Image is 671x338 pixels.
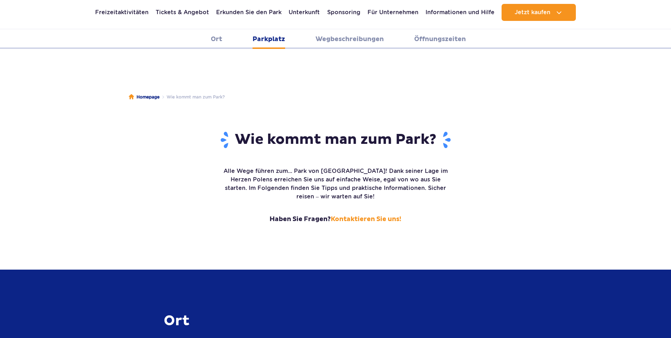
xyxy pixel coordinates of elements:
li: Wie kommt man zum Park? [160,94,225,101]
h1: Wie kommt man zum Park? [221,131,451,149]
p: Alle Wege führen zum... Park von [GEOGRAPHIC_DATA]! Dank seiner Lage im Herzen Polens erreichen S... [221,167,451,201]
button: Jetzt kaufen [502,4,576,21]
a: Ort [211,29,222,49]
a: Wegbeschreibungen [316,29,384,49]
a: Unterkunft [289,4,320,21]
font: Haben Sie Fragen? [270,215,401,223]
a: Sponsoring [327,4,360,21]
a: Erkunden Sie den Park [216,4,282,21]
a: Informationen und Hilfe [426,4,494,21]
a: Tickets & Angebot [156,4,209,21]
span: Jetzt kaufen [515,9,550,16]
a: Für Unternehmen [368,4,418,21]
a: Homepage [129,94,160,101]
a: Öffnungszeiten [414,29,466,49]
h3: Ort [164,312,376,330]
a: Parkplatz [253,29,285,49]
a: Kontaktieren Sie uns! [331,215,401,223]
a: Freizeitaktivitäten [95,4,149,21]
